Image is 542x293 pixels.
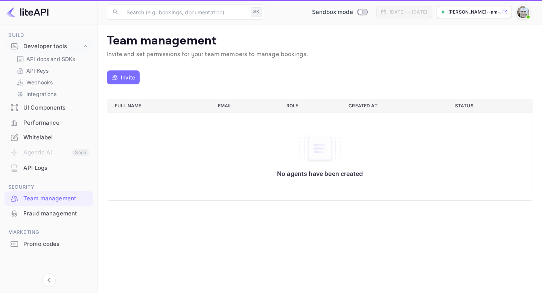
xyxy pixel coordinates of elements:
[107,34,533,49] p: Team management
[5,228,93,237] span: Marketing
[17,78,87,86] a: Webhooks
[107,99,533,201] table: a dense table
[17,67,87,75] a: API Keys
[23,119,89,127] div: Performance
[5,101,93,115] div: UI Components
[5,191,93,206] div: Team management
[107,99,212,113] th: Full name
[390,9,427,15] div: [DATE] — [DATE]
[23,164,89,172] div: API Logs
[5,237,93,251] a: Promo codes
[23,133,89,142] div: Whitelabel
[26,90,56,98] p: Integrations
[14,53,90,64] div: API docs and SDKs
[23,104,89,112] div: UI Components
[309,8,370,17] div: Switch to Production mode
[42,273,56,287] button: Collapse navigation
[343,99,449,113] th: Created At
[280,99,343,113] th: Role
[449,99,533,113] th: Status
[121,73,135,81] p: Invite
[6,6,49,18] img: LiteAPI logo
[14,89,90,99] div: Integrations
[17,55,87,63] a: API docs and SDKs
[5,40,93,53] div: Developer tools
[251,7,262,17] div: ⌘K
[26,55,75,63] p: API docs and SDKs
[23,240,89,249] div: Promo codes
[26,67,49,75] p: API Keys
[277,170,363,177] p: No agents have been created
[5,206,93,221] div: Fraud management
[5,101,93,114] a: UI Components
[517,6,529,18] img: Osman Sebati Çam
[212,99,280,113] th: Email
[26,78,53,86] p: Webhooks
[5,191,93,205] a: Team management
[5,130,93,144] a: Whitelabel
[5,116,93,130] a: Performance
[23,194,89,203] div: Team management
[17,90,87,98] a: Integrations
[14,77,90,88] div: Webhooks
[5,161,93,175] a: API Logs
[5,183,93,191] span: Security
[5,206,93,220] a: Fraud management
[5,237,93,252] div: Promo codes
[107,70,140,84] button: Invite
[5,130,93,145] div: Whitelabel
[107,50,533,59] p: Invite and set permissions for your team members to manage bookings.
[312,8,353,17] span: Sandbox mode
[297,133,343,164] img: No agents have been created
[23,209,89,218] div: Fraud management
[448,9,501,15] p: [PERSON_NAME]--am-xmr7g...
[122,5,248,20] input: Search (e.g. bookings, documentation)
[23,42,82,51] div: Developer tools
[14,65,90,76] div: API Keys
[5,31,93,40] span: Build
